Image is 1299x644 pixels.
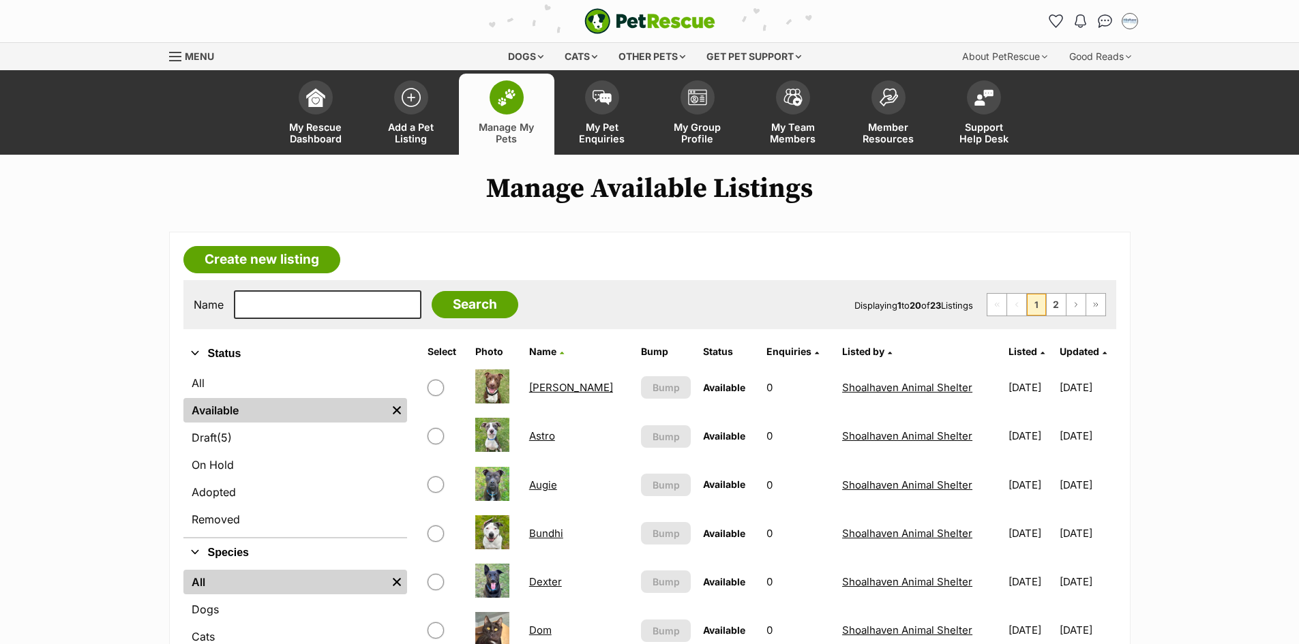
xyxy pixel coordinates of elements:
[470,341,522,363] th: Photo
[987,294,1006,316] span: First page
[529,346,564,357] a: Name
[185,50,214,62] span: Menu
[688,89,707,106] img: group-profile-icon-3fa3cf56718a62981997c0bc7e787c4b2cf8bcc04b72c1350f741eb67cf2f40e.svg
[897,300,901,311] strong: 1
[703,576,745,587] span: Available
[761,412,835,459] td: 0
[183,371,407,395] a: All
[402,88,421,107] img: add-pet-listing-icon-0afa8454b4691262ce3f59096e99ab1cd57d4a30225e0717b998d2c9b9846f56.svg
[697,43,811,70] div: Get pet support
[183,368,407,537] div: Status
[1009,346,1045,357] a: Listed
[667,121,728,144] span: My Group Profile
[584,8,715,34] img: logo-e224e6f780fb5917bec1dbf3a21bbac754714ae5b6737aabdf751b685950b380.svg
[703,527,745,539] span: Available
[1003,510,1058,557] td: [DATE]
[1098,14,1112,28] img: chat-41dd97257d64d25036548639549fe6c8038ab92f7586957e7f3b1b290dea8141.svg
[1086,294,1105,316] a: Last page
[529,478,557,491] a: Augie
[217,429,232,446] span: (5)
[1094,10,1116,32] a: Conversations
[953,121,1015,144] span: Support Help Desk
[1060,346,1107,357] a: Updated
[476,121,537,144] span: Manage My Pets
[183,570,387,594] a: All
[841,74,936,155] a: Member Resources
[783,89,803,106] img: team-members-icon-5396bd8760b3fe7c0b43da4ab00e1e3bb1a5d9ba89233759b79545d2d3fc5d0d.svg
[529,575,562,588] a: Dexter
[169,43,224,67] a: Menu
[183,398,387,423] a: Available
[842,527,972,540] a: Shoalhaven Animal Shelter
[459,74,554,155] a: Manage My Pets
[650,74,745,155] a: My Group Profile
[380,121,442,144] span: Add a Pet Listing
[1119,10,1141,32] button: My account
[842,575,972,588] a: Shoalhaven Animal Shelter
[653,574,680,589] span: Bump
[529,624,552,637] a: Dom
[609,43,695,70] div: Other pets
[1123,14,1137,28] img: Jodie Parnell profile pic
[529,381,613,394] a: [PERSON_NAME]
[584,8,715,34] a: PetRescue
[641,570,691,593] button: Bump
[1003,364,1058,411] td: [DATE]
[761,461,835,508] td: 0
[641,376,691,399] button: Bump
[953,43,1057,70] div: About PetRescue
[842,429,972,442] a: Shoalhaven Animal Shelter
[1045,10,1141,32] ul: Account quick links
[387,570,407,594] a: Remove filter
[432,291,518,318] input: Search
[858,121,919,144] span: Member Resources
[703,382,745,393] span: Available
[766,346,819,357] a: Enquiries
[497,89,516,106] img: manage-my-pets-icon-02211641906a0b7f246fdf0571729dbe1e7629f14944591b6c1af311fb30b64b.svg
[571,121,633,144] span: My Pet Enquiries
[268,74,363,155] a: My Rescue Dashboard
[842,478,972,491] a: Shoalhaven Animal Shelter
[761,364,835,411] td: 0
[761,510,835,557] td: 0
[842,624,972,637] a: Shoalhaven Animal Shelter
[498,43,553,70] div: Dogs
[194,298,224,311] label: Name
[1003,412,1058,459] td: [DATE]
[703,430,745,442] span: Available
[183,345,407,363] button: Status
[641,619,691,642] button: Bump
[703,478,745,490] span: Available
[1070,10,1092,32] button: Notifications
[641,522,691,545] button: Bump
[387,398,407,423] a: Remove filter
[1007,294,1026,316] span: Previous page
[183,597,407,622] a: Dogs
[653,526,680,540] span: Bump
[306,88,325,107] img: dashboard-icon-eb2f2d2d3e046f16d808141f083e7271f6b2e854fb5c12c21221c1fb7104beca.svg
[879,88,898,106] img: member-resources-icon-8e73f808a243e03378d46382f2149f9095a855e16c252ad45f914b54edf8863c.svg
[1009,346,1037,357] span: Listed
[641,425,691,448] button: Bump
[842,346,892,357] a: Listed by
[183,480,407,504] a: Adopted
[698,341,760,363] th: Status
[183,544,407,562] button: Species
[842,346,884,357] span: Listed by
[930,300,941,311] strong: 23
[653,380,680,395] span: Bump
[641,474,691,496] button: Bump
[1060,364,1115,411] td: [DATE]
[1060,43,1141,70] div: Good Reads
[910,300,921,311] strong: 20
[1060,558,1115,605] td: [DATE]
[555,43,607,70] div: Cats
[761,558,835,605] td: 0
[703,624,745,636] span: Available
[653,624,680,638] span: Bump
[554,74,650,155] a: My Pet Enquiries
[842,381,972,394] a: Shoalhaven Animal Shelter
[529,527,563,540] a: Bundhi
[1045,10,1067,32] a: Favourites
[529,346,556,357] span: Name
